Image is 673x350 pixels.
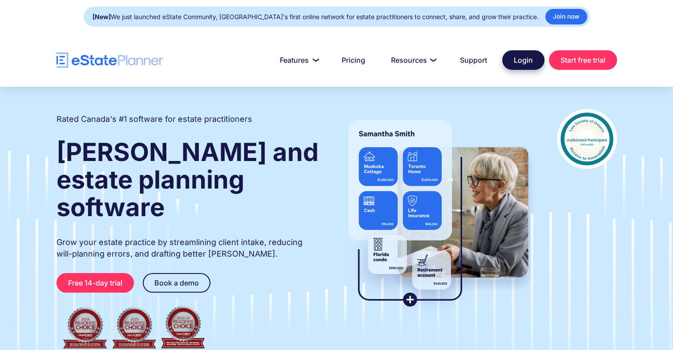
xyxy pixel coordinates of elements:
[545,9,587,24] a: Join now
[269,51,326,69] a: Features
[56,113,252,125] h2: Rated Canada's #1 software for estate practitioners
[56,273,134,293] a: Free 14-day trial
[502,50,544,70] a: Login
[549,50,617,70] a: Start free trial
[93,13,111,20] strong: [New]
[56,237,320,260] p: Grow your estate practice by streamlining client intake, reducing will-planning errors, and draft...
[93,11,539,23] div: We just launched eState Community, [GEOGRAPHIC_DATA]'s first online network for estate practition...
[56,52,163,68] a: home
[143,273,210,293] a: Book a demo
[331,51,376,69] a: Pricing
[380,51,445,69] a: Resources
[449,51,498,69] a: Support
[338,109,539,318] img: estate planner showing wills to their clients, using eState Planner, a leading estate planning so...
[56,137,318,222] strong: [PERSON_NAME] and estate planning software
